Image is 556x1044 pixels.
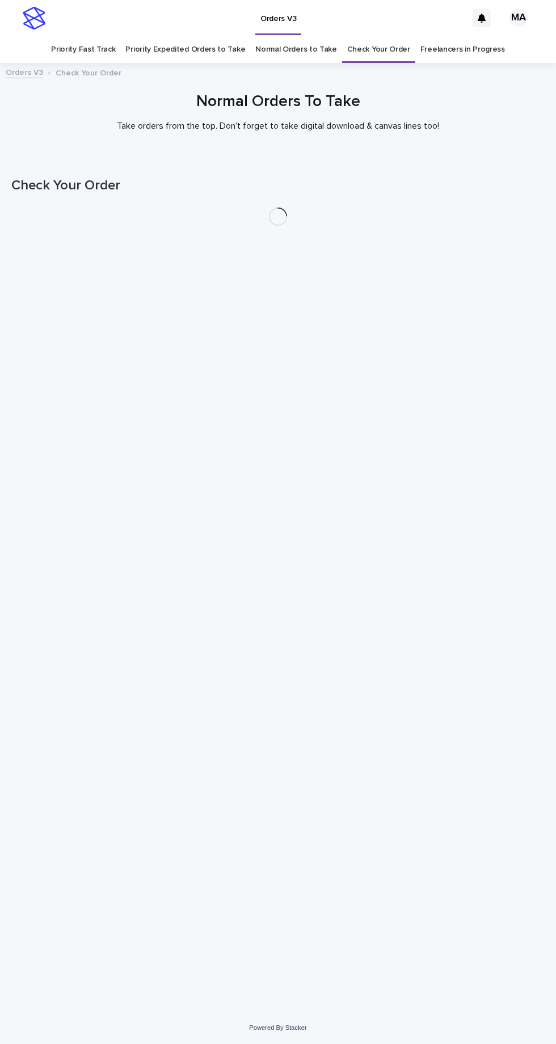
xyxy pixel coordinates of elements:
[56,66,121,78] p: Check Your Order
[6,65,43,78] a: Orders V3
[255,36,337,63] a: Normal Orders to Take
[23,7,45,29] img: stacker-logo-s-only.png
[125,36,245,63] a: Priority Expedited Orders to Take
[11,92,545,112] h1: Normal Orders To Take
[51,36,115,63] a: Priority Fast Track
[249,1024,306,1031] a: Powered By Stacker
[347,36,410,63] a: Check Your Order
[11,177,545,194] h1: Check Your Order
[420,36,505,63] a: Freelancers in Progress
[509,9,528,27] div: MA
[51,121,505,132] p: Take orders from the top. Don't forget to take digital download & canvas lines too!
